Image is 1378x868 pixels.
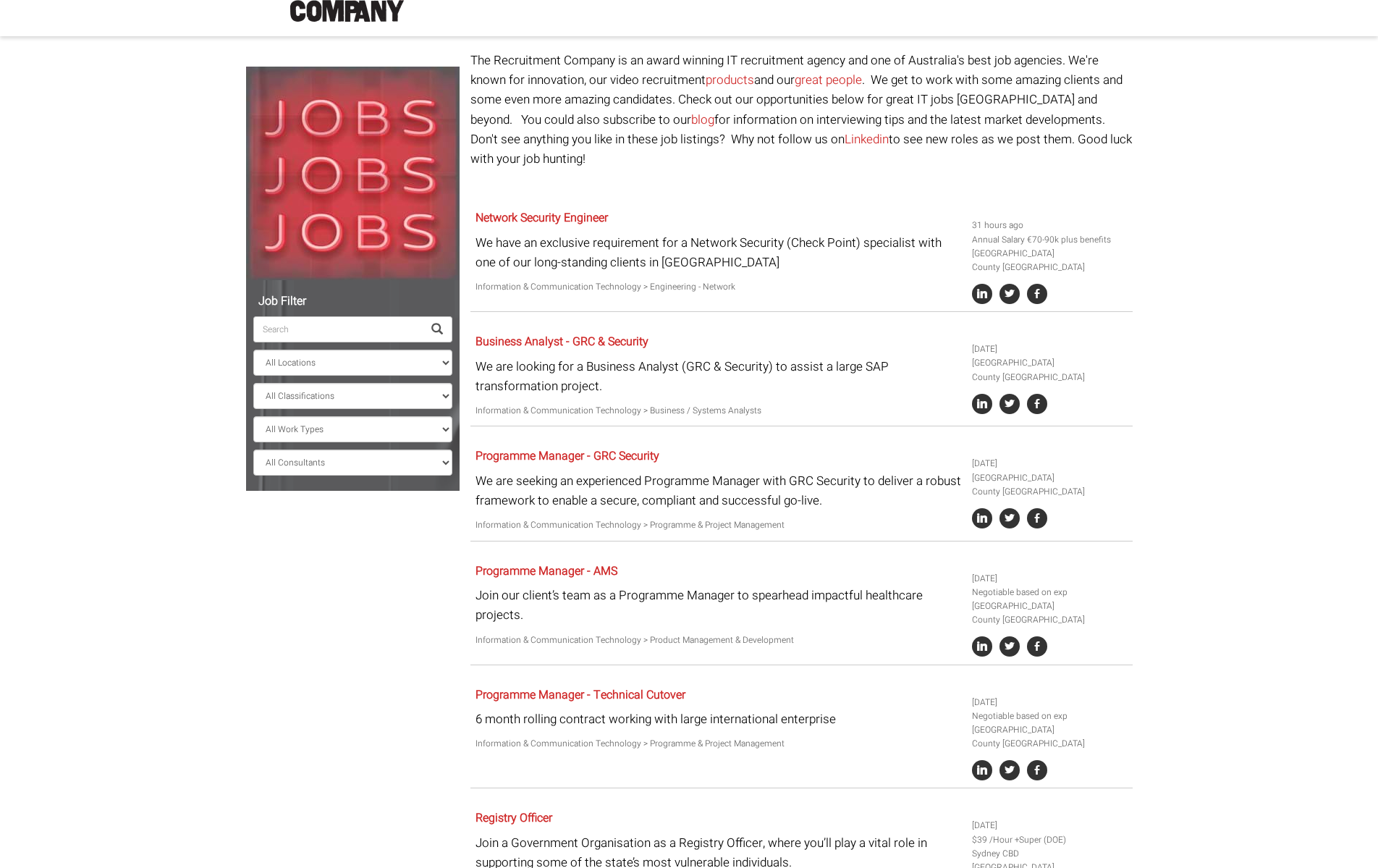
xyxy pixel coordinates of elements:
a: products [706,71,754,89]
a: Programme Manager - Technical Cutover [475,686,685,704]
li: [DATE] [972,572,1127,586]
li: [GEOGRAPHIC_DATA] County [GEOGRAPHIC_DATA] [972,723,1127,751]
p: The Recruitment Company is an award winning IT recruitment agency and one of Australia's best job... [470,51,1133,169]
li: Negotiable based on exp [972,709,1127,723]
input: Search [253,316,423,342]
li: 31 hours ago [972,219,1127,232]
p: Information & Communication Technology > Programme & Project Management [475,737,961,751]
p: We are seeking an experienced Programme Manager with GRC Security to deliver a robust framework t... [475,471,961,510]
a: Linkedin [845,130,889,148]
a: Business Analyst - GRC & Security [475,333,648,350]
a: Programme Manager - GRC Security [475,447,659,465]
li: $39 /Hour +Super (DOE) [972,833,1127,847]
li: [DATE] [972,342,1127,356]
a: Programme Manager - AMS [475,562,617,580]
p: Information & Communication Technology > Business / Systems Analysts [475,404,961,418]
h5: Job Filter [253,295,452,308]
p: We have an exclusive requirement for a Network Security (Check Point) specialist with one of our ... [475,233,961,272]
li: [GEOGRAPHIC_DATA] County [GEOGRAPHIC_DATA] [972,247,1127,274]
p: Information & Communication Technology > Engineering - Network [475,280,961,294]
p: We are looking for a Business Analyst (GRC & Security) to assist a large SAP transformation project. [475,357,961,396]
p: Information & Communication Technology > Product Management & Development [475,633,961,647]
p: 6 month rolling contract working with large international enterprise [475,709,961,729]
li: [GEOGRAPHIC_DATA] County [GEOGRAPHIC_DATA] [972,599,1127,627]
li: [DATE] [972,819,1127,833]
a: blog [691,111,714,129]
li: Annual Salary €70-90k plus benefits [972,233,1127,247]
img: Jobs, Jobs, Jobs [246,67,460,280]
a: Network Security Engineer [475,209,608,227]
a: great people [795,71,862,89]
a: Registry Officer [475,809,552,827]
li: [DATE] [972,457,1127,471]
p: Information & Communication Technology > Programme & Project Management [475,518,961,532]
li: [DATE] [972,696,1127,709]
li: Negotiable based on exp [972,586,1127,599]
li: [GEOGRAPHIC_DATA] County [GEOGRAPHIC_DATA] [972,471,1127,499]
p: Join our client’s team as a Programme Manager to spearhead impactful healthcare projects. [475,586,961,625]
li: [GEOGRAPHIC_DATA] County [GEOGRAPHIC_DATA] [972,356,1127,384]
